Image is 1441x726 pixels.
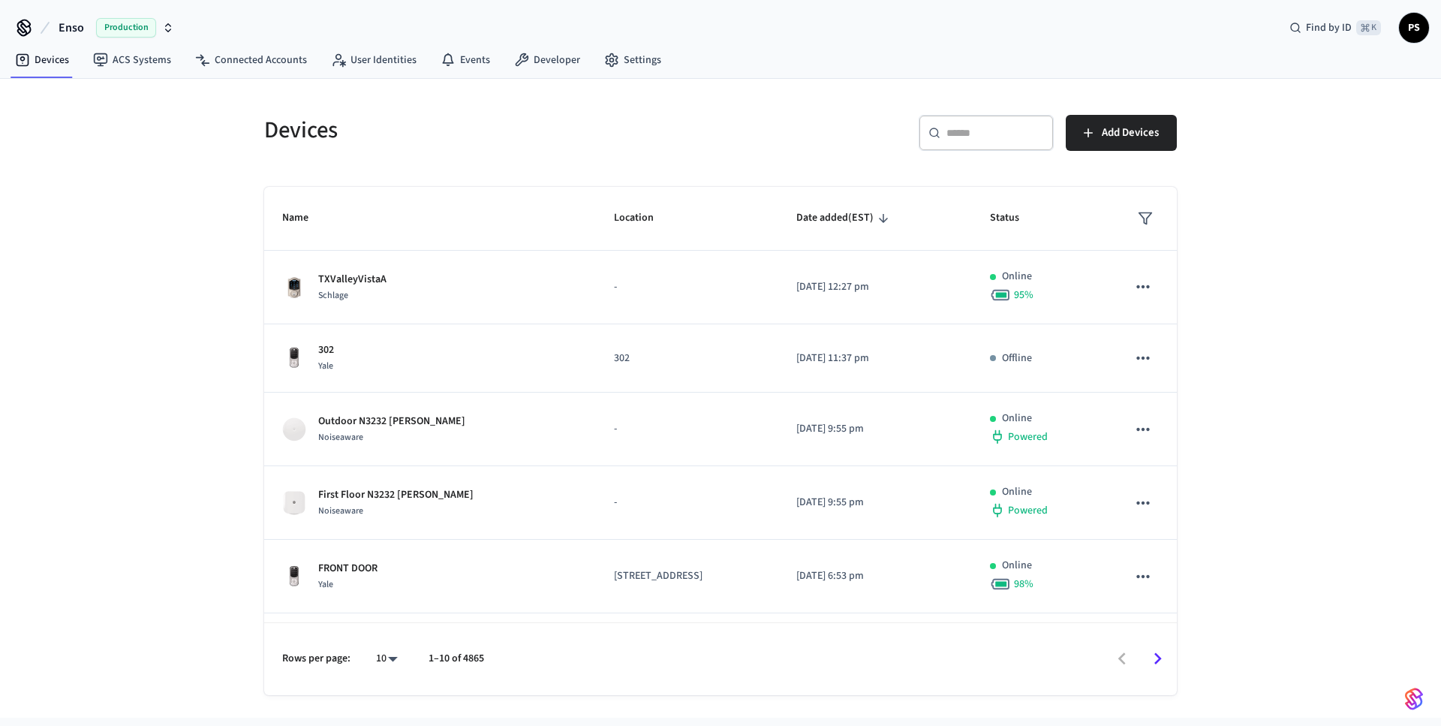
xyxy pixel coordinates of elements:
span: ⌘ K [1356,20,1381,35]
button: PS [1399,13,1429,43]
p: - [614,279,760,295]
span: Noiseaware [318,505,363,517]
p: Online [1002,269,1032,285]
span: Powered [1008,429,1048,444]
p: [DATE] 6:53 pm [796,568,954,584]
div: Find by ID⌘ K [1277,14,1393,41]
p: Offline [1002,351,1032,366]
p: Online [1002,484,1032,500]
p: [DATE] 11:37 pm [796,351,954,366]
span: Enso [59,19,84,37]
span: Date added(EST) [796,206,893,230]
p: First Floor N3232 [PERSON_NAME] [318,487,474,503]
p: Outdoor N3232 [PERSON_NAME] [318,414,465,429]
p: [DATE] 12:27 pm [796,279,954,295]
p: 302 [614,351,760,366]
p: [STREET_ADDRESS] [614,568,760,584]
img: Yale Assure Touchscreen Wifi Smart Lock, Satin Nickel, Front [282,346,306,370]
button: Go to next page [1140,641,1175,676]
p: Rows per page: [282,651,350,667]
p: TXValleyVistaA [318,272,387,288]
span: Status [990,206,1039,230]
p: FRONT DOOR [318,561,378,577]
button: Add Devices [1066,115,1177,151]
a: Connected Accounts [183,47,319,74]
img: SeamLogoGradient.69752ec5.svg [1405,687,1423,711]
a: Developer [502,47,592,74]
span: 95 % [1014,288,1033,303]
img: NoiseAware Outdoor Sensor [282,417,306,441]
span: Schlage [318,289,348,302]
span: Find by ID [1306,20,1352,35]
span: Noiseaware [318,431,363,444]
a: Settings [592,47,673,74]
a: Devices [3,47,81,74]
span: Yale [318,360,333,372]
p: 302 [318,342,334,358]
span: 98 % [1014,577,1033,592]
a: ACS Systems [81,47,183,74]
span: Location [614,206,673,230]
img: Yale Assure Touchscreen Wifi Smart Lock, Satin Nickel, Front [282,565,306,589]
a: User Identities [319,47,429,74]
p: [DATE] 9:55 pm [796,495,954,511]
p: - [614,421,760,437]
span: Yale [318,578,333,591]
a: Events [429,47,502,74]
p: Online [1002,558,1032,574]
p: - [614,495,760,511]
span: Name [282,206,328,230]
span: Powered [1008,503,1048,518]
h5: Devices [264,115,711,146]
span: Production [96,18,156,38]
p: [DATE] 9:55 pm [796,421,954,437]
span: PS [1400,14,1427,41]
img: NoiseAware Indoor Sensor [282,491,306,515]
div: 10 [369,648,405,670]
img: Schlage Sense Smart Deadbolt with Camelot Trim, Front [282,276,306,300]
span: Add Devices [1102,123,1159,143]
p: Online [1002,411,1032,426]
p: 1–10 of 4865 [429,651,484,667]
